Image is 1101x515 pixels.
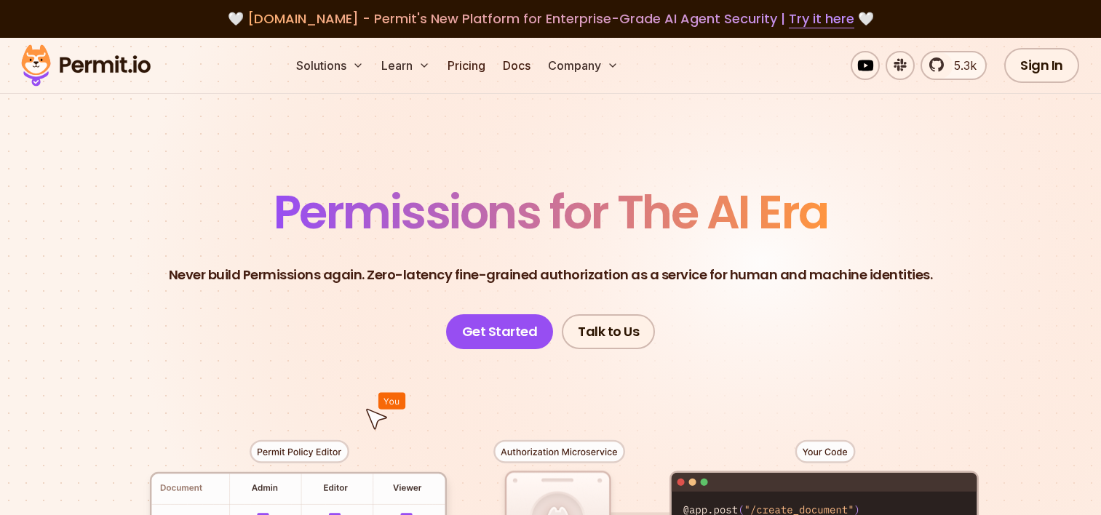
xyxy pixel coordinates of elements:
[789,9,854,28] a: Try it here
[497,51,536,80] a: Docs
[562,314,655,349] a: Talk to Us
[442,51,491,80] a: Pricing
[446,314,554,349] a: Get Started
[1004,48,1079,83] a: Sign In
[290,51,370,80] button: Solutions
[375,51,436,80] button: Learn
[274,180,828,244] span: Permissions for The AI Era
[169,265,933,285] p: Never build Permissions again. Zero-latency fine-grained authorization as a service for human and...
[15,41,157,90] img: Permit logo
[945,57,977,74] span: 5.3k
[35,9,1066,29] div: 🤍 🤍
[542,51,624,80] button: Company
[921,51,987,80] a: 5.3k
[247,9,854,28] span: [DOMAIN_NAME] - Permit's New Platform for Enterprise-Grade AI Agent Security |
